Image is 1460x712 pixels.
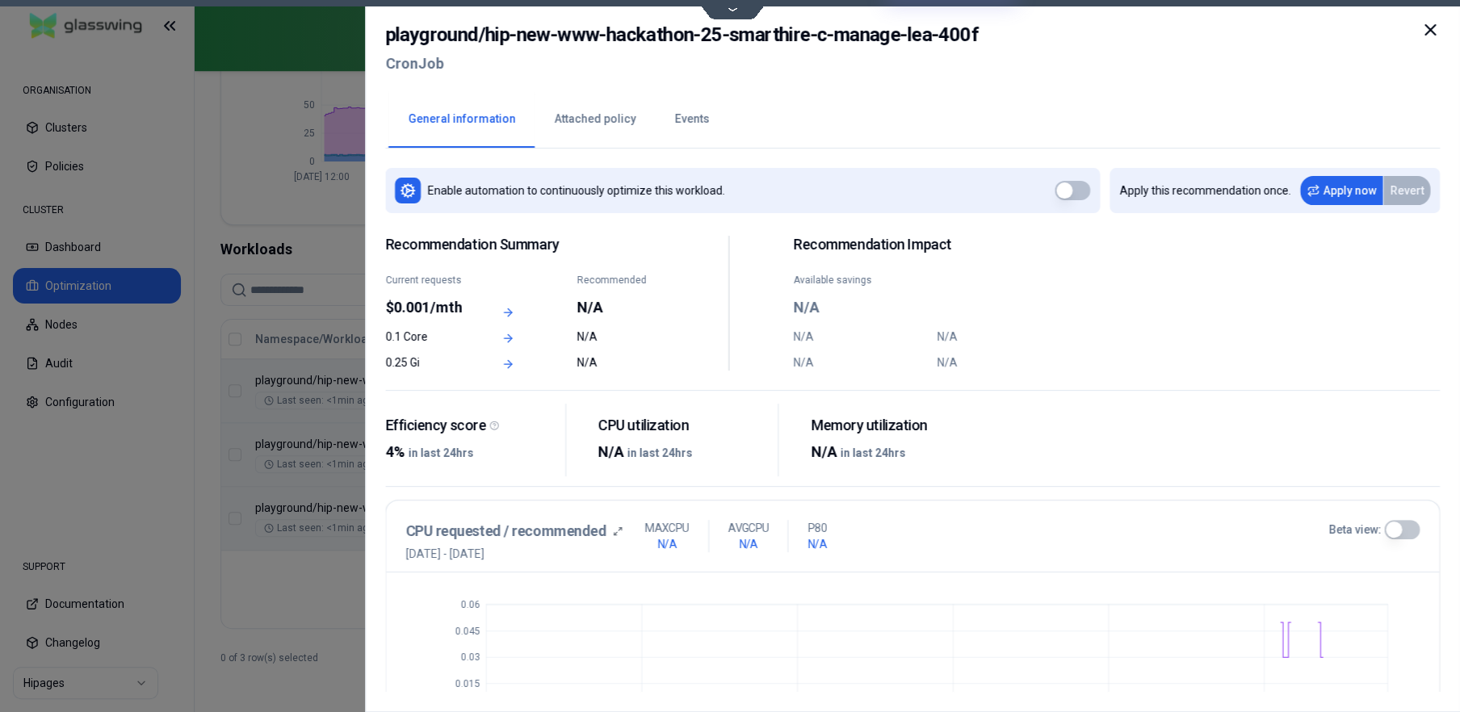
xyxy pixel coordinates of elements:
[577,354,664,371] div: N/A
[385,354,472,371] div: 0.25 Gi
[794,236,1072,254] h2: Recommendation Impact
[598,417,766,435] div: CPU utilization
[728,520,769,536] p: AVG CPU
[1300,176,1382,205] button: Apply now
[385,236,664,254] span: Recommendation Summary
[808,536,826,552] h1: N/A
[739,536,757,552] h1: N/A
[388,91,535,148] button: General information
[385,274,472,287] div: Current requests
[1119,182,1290,199] p: Apply this recommendation once.
[460,651,480,663] tspan: 0.03
[794,354,928,371] div: N/A
[577,329,664,345] div: N/A
[840,446,905,459] span: in last 24hrs
[408,446,473,459] span: in last 24hrs
[577,274,664,287] div: Recommended
[655,91,728,148] button: Events
[808,520,826,536] p: P80
[385,49,978,78] h2: CronJob
[427,182,724,199] p: Enable automation to continuously optimize this workload.
[460,599,480,610] tspan: 0.06
[627,446,693,459] span: in last 24hrs
[385,20,978,49] h2: playground / hip-new-www-hackathon-25-smarthire-c-manage-lea-400f
[598,441,766,463] div: N/A
[535,91,655,148] button: Attached policy
[577,296,664,319] div: N/A
[385,296,472,319] div: $0.001/mth
[938,329,1072,345] div: N/A
[405,520,606,542] h3: CPU requested / recommended
[645,520,689,536] p: MAX CPU
[794,296,928,319] div: N/A
[794,329,928,345] div: N/A
[455,678,480,689] tspan: 0.015
[455,626,480,637] tspan: 0.045
[385,441,552,463] div: 4%
[385,417,552,435] div: Efficiency score
[811,417,978,435] div: Memory utilization
[938,354,1072,371] div: N/A
[1328,521,1381,538] label: Beta view:
[385,329,472,345] div: 0.1 Core
[657,536,676,552] h1: N/A
[405,546,623,562] span: [DATE] - [DATE]
[811,441,978,463] div: N/A
[794,274,928,287] div: Available savings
